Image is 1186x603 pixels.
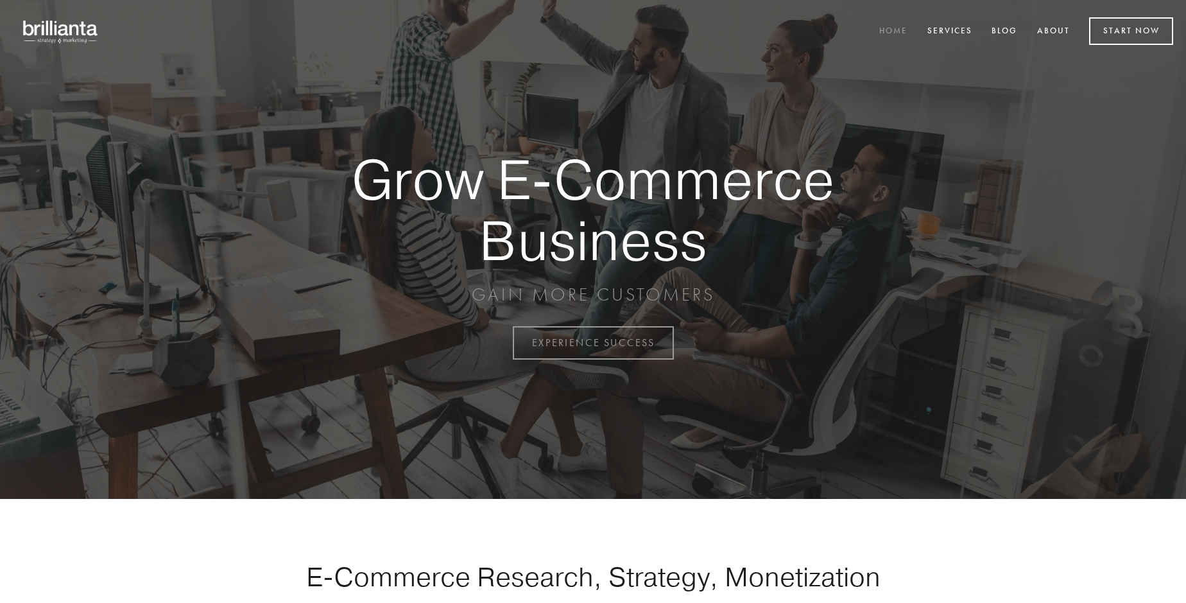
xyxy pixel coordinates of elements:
h1: E-Commerce Research, Strategy, Monetization [266,561,920,593]
a: Services [919,21,981,42]
img: brillianta - research, strategy, marketing [13,13,109,50]
a: Start Now [1089,17,1173,45]
a: EXPERIENCE SUCCESS [513,326,674,360]
a: Home [871,21,916,42]
a: Blog [983,21,1026,42]
strong: Grow E-Commerce Business [307,149,879,270]
p: GAIN MORE CUSTOMERS [307,283,879,306]
a: About [1029,21,1078,42]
